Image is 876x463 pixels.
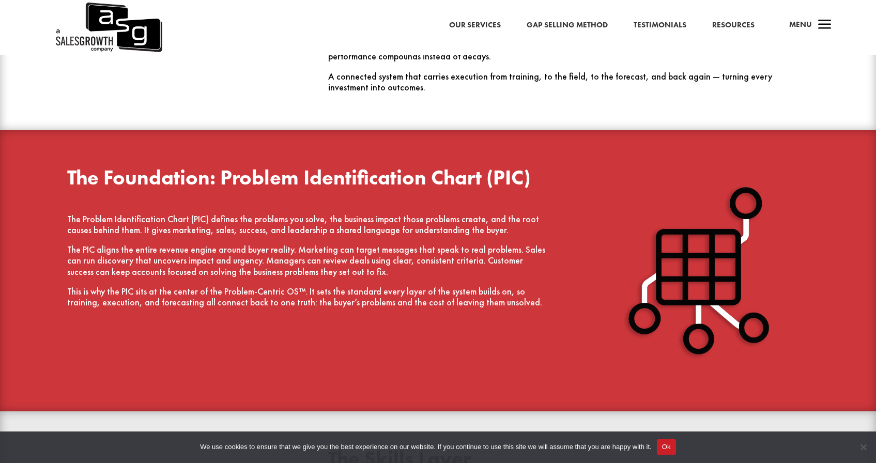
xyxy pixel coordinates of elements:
p: Buyer Input Data™ (BID) flows through each layer, and the Improvement Loop ensures misses feed ba... [328,40,809,71]
p: A connected system that carries execution from training, to the field, to the forecast, and back ... [328,71,809,93]
a: Testimonials [634,19,686,32]
span: We use cookies to ensure that we give you the best experience on our website. If you continue to ... [200,442,651,452]
img: PIC White Shadow [595,167,802,374]
button: Ok [657,439,676,455]
h2: The Foundation: Problem Identification Chart (PIC) [67,167,548,193]
p: The Problem Identification Chart (PIC) defines the problems you solve, the business impact those ... [67,214,548,245]
p: This is why the PIC sits at the center of the Problem-Centric OS™. It sets the standard every lay... [67,286,548,308]
span: No [858,442,868,452]
a: Gap Selling Method [527,19,608,32]
span: a [814,15,835,36]
a: Resources [712,19,755,32]
p: The PIC aligns the entire revenue engine around buyer reality. Marketing can target messages that... [67,244,548,286]
a: Our Services [449,19,501,32]
span: Menu [789,19,812,29]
